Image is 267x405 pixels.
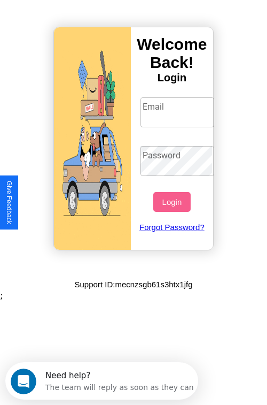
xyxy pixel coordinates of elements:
[5,181,13,224] div: Give Feedback
[131,72,213,84] h4: Login
[4,4,199,34] div: Open Intercom Messenger
[135,212,209,242] a: Forgot Password?
[54,27,131,250] img: gif
[75,277,193,292] p: Support ID: mecnzsgb61s3htx1jfg
[5,362,198,400] iframe: Intercom live chat discovery launcher
[40,18,189,29] div: The team will reply as soon as they can
[11,369,36,394] iframe: Intercom live chat
[40,9,189,18] div: Need help?
[131,35,213,72] h3: Welcome Back!
[153,192,190,212] button: Login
